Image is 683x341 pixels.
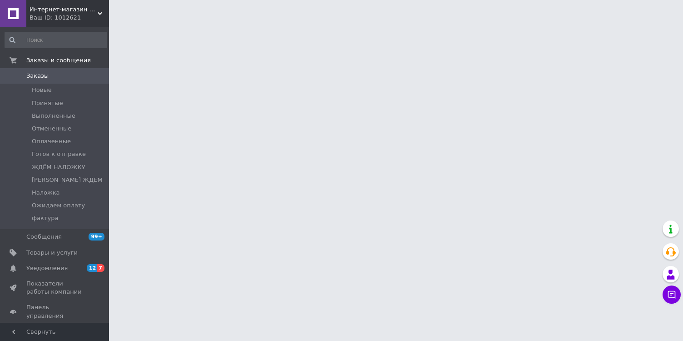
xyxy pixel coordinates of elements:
[32,99,63,107] span: Принятые
[26,303,84,320] span: Панель управления
[32,150,86,158] span: Готов к отправке
[30,5,98,14] span: Интернет-магазин «Dilux»
[87,264,97,272] span: 12
[32,201,85,210] span: Ожидаем оплату
[26,72,49,80] span: Заказы
[26,280,84,296] span: Показатели работы компании
[26,264,68,272] span: Уведомления
[663,286,681,304] button: Чат с покупателем
[5,32,107,48] input: Поиск
[32,112,75,120] span: Выполненные
[32,125,71,133] span: Отмененные
[32,189,60,197] span: Наложка
[32,137,71,145] span: Оплаченные
[97,264,104,272] span: 7
[26,233,62,241] span: Сообщения
[30,14,109,22] div: Ваш ID: 1012621
[32,163,85,171] span: ЖДЁМ НАЛОЖКУ
[32,86,52,94] span: Новые
[26,56,91,65] span: Заказы и сообщения
[32,176,103,184] span: [PERSON_NAME] ЖДЁМ
[32,214,58,222] span: фактура
[89,233,104,241] span: 99+
[26,249,78,257] span: Товары и услуги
